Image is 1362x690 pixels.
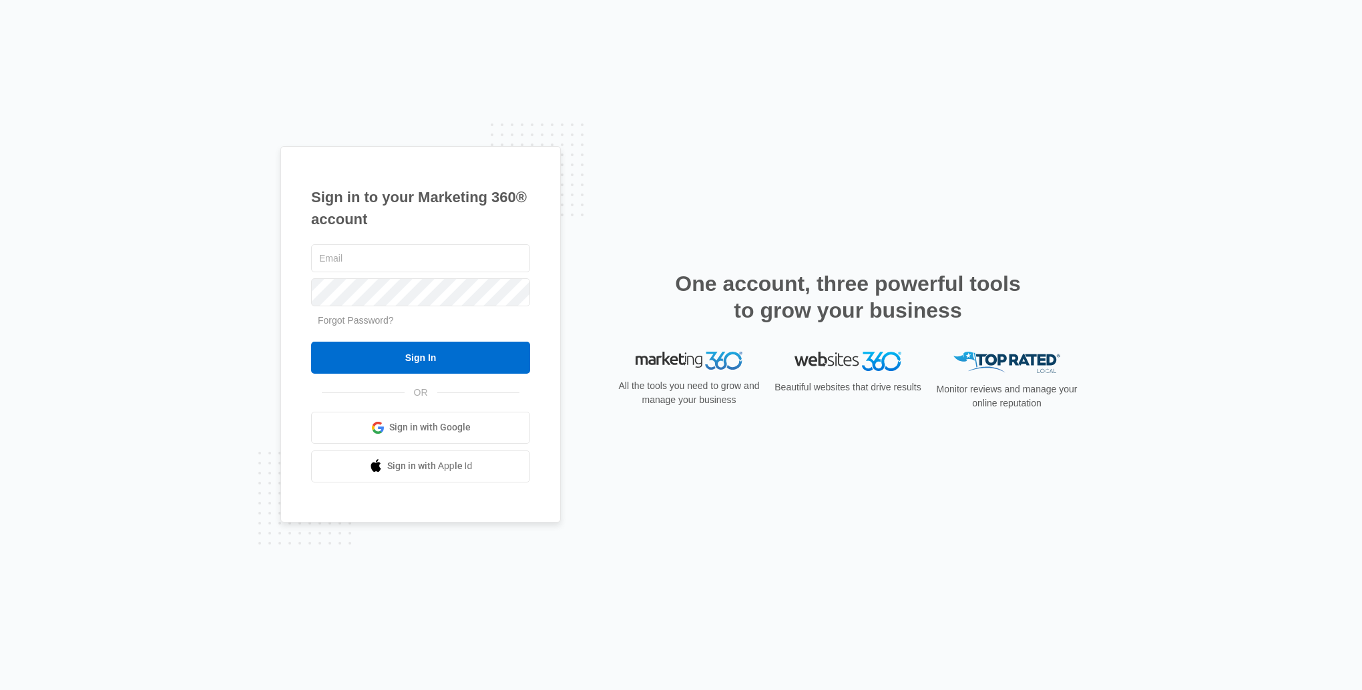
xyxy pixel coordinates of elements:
[614,379,764,407] p: All the tools you need to grow and manage your business
[318,315,394,326] a: Forgot Password?
[671,270,1025,324] h2: One account, three powerful tools to grow your business
[636,352,742,370] img: Marketing 360
[311,244,530,272] input: Email
[773,380,923,394] p: Beautiful websites that drive results
[389,420,471,434] span: Sign in with Google
[311,186,530,230] h1: Sign in to your Marketing 360® account
[932,382,1082,410] p: Monitor reviews and manage your online reputation
[311,412,530,444] a: Sign in with Google
[405,386,437,400] span: OR
[311,342,530,374] input: Sign In
[387,459,473,473] span: Sign in with Apple Id
[794,352,901,371] img: Websites 360
[953,352,1060,374] img: Top Rated Local
[311,450,530,482] a: Sign in with Apple Id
